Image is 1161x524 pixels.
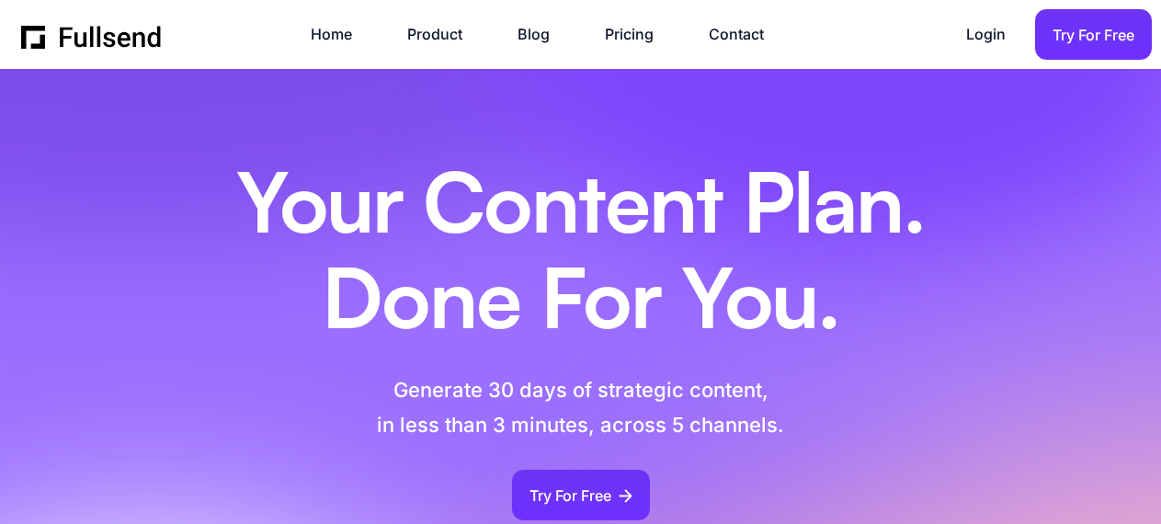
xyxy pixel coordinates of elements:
[512,470,650,520] a: Try For Free
[709,22,782,47] a: Contact
[1035,9,1152,60] a: Try For Free
[518,22,568,47] a: Blog
[311,22,370,47] a: Home
[280,373,881,442] p: Generate 30 days of strategic content, in less than 3 minutes, across 5 channels.
[190,161,972,351] h1: Your Content Plan. Done For You.
[966,22,1024,47] a: Login
[605,22,672,47] a: Pricing
[407,22,481,47] a: Product
[1053,23,1134,48] div: Try For Free
[21,21,163,49] a: home
[529,484,611,508] div: Try For Free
